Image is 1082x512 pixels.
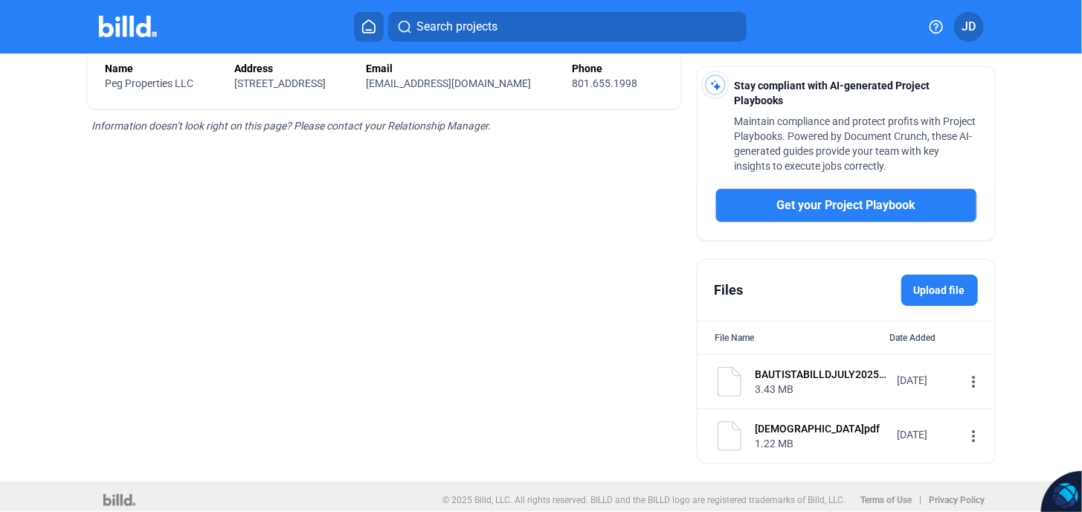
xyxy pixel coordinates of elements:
[929,495,985,505] b: Privacy Policy
[962,18,976,36] span: JD
[898,373,957,388] div: [DATE]
[890,330,977,345] div: Date Added
[105,61,219,76] div: Name
[99,16,158,37] img: Billd Company Logo
[919,495,921,505] p: |
[965,373,983,391] mat-icon: more_vert
[715,421,744,451] img: document
[715,330,755,345] div: File Name
[234,77,326,89] span: [STREET_ADDRESS]
[715,367,744,397] img: document
[715,188,977,223] button: Get your Project Playbook
[756,436,888,451] div: 1.22 MB
[367,61,558,76] div: Email
[776,196,915,214] span: Get your Project Playbook
[735,80,930,106] span: Stay compliant with AI-generated Project Playbooks
[756,421,888,436] div: [DEMOGRAPHIC_DATA]pdf
[572,61,663,76] div: Phone
[234,61,352,76] div: Address
[367,77,532,89] span: [EMAIL_ADDRESS][DOMAIN_NAME]
[965,427,983,445] mat-icon: more_vert
[416,18,497,36] span: Search projects
[103,494,135,506] img: logo
[954,12,984,42] button: JD
[735,115,976,172] span: Maintain compliance and protect profits with Project Playbooks. Powered by Document Crunch, these...
[388,12,747,42] button: Search projects
[756,382,888,397] div: 3.43 MB
[715,280,744,301] div: Files
[105,77,193,89] span: Peg Properties LLC
[572,77,637,89] span: 801.655.1998
[901,275,978,306] label: Upload file
[860,495,912,505] b: Terms of Use
[898,427,957,442] div: [DATE]
[442,495,846,505] p: © 2025 Billd, LLC. All rights reserved. BILLD and the BILLD logo are registered trademarks of Bil...
[756,367,888,382] div: BAUTISTABILLDJULY2025INVOICESPARTII.pdf
[91,120,491,132] span: Information doesn’t look right on this page? Please contact your Relationship Manager.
